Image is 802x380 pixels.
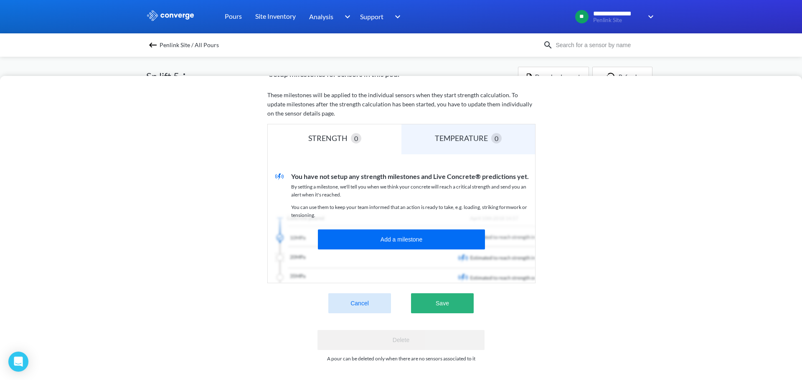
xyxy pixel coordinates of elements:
span: Penlink Site [593,17,642,23]
span: Support [360,11,383,22]
span: Penlink Site / All Pours [160,39,219,51]
img: backspace.svg [148,40,158,50]
p: By setting a milestone, we'll tell you when we think your concrete will reach a critical strength... [291,183,535,199]
img: downArrow.svg [339,12,353,22]
div: STRENGTH [308,132,351,144]
img: logo_ewhite.svg [146,10,195,21]
img: downArrow.svg [389,12,403,22]
span: 0 [495,133,498,143]
img: icon-search.svg [543,40,553,50]
button: Delete [317,330,485,350]
div: TEMPERATURE [435,132,491,144]
img: downArrow.svg [642,12,656,22]
button: Cancel [328,293,391,313]
p: A pour can be deleted only when there are no sensors associated to it [327,355,475,363]
p: You can use them to keep your team informed that an action is ready to take, e.g. loading, striki... [291,204,535,219]
button: Add a milestone [318,229,485,249]
span: 0 [354,133,358,143]
input: Search for a sensor by name [553,40,654,50]
span: Analysis [309,11,333,22]
div: Open Intercom Messenger [8,352,28,372]
button: Save [411,293,474,313]
span: You have not setup any strength milestones and Live Concrete® predictions yet. [291,172,529,180]
p: These milestones will be applied to the individual sensors when they start strength calculation. ... [267,91,535,118]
